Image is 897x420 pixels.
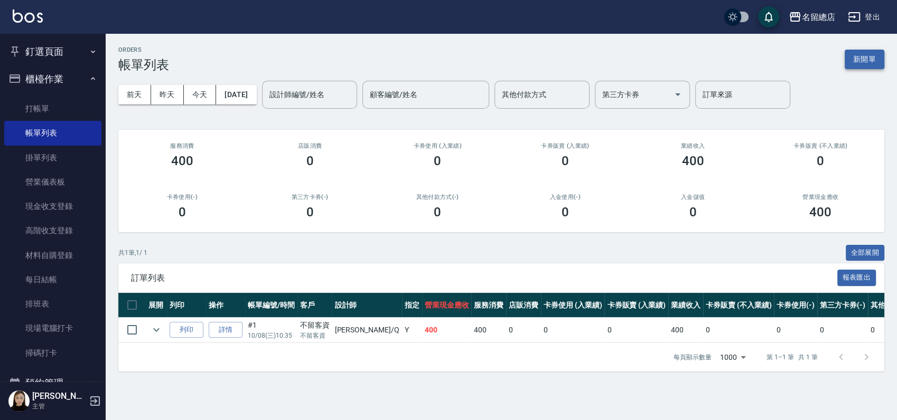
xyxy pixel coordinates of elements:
h2: 入金使用(-) [514,194,616,201]
td: 400 [668,318,703,342]
button: 釘選頁面 [4,38,101,65]
a: 掃碼打卡 [4,341,101,365]
td: Y [402,318,422,342]
td: 400 [471,318,506,342]
h2: 其他付款方式(-) [386,194,489,201]
button: 登出 [844,7,884,27]
td: 0 [506,318,541,342]
h3: 0 [562,205,569,219]
img: Person [8,390,30,412]
a: 現場電腦打卡 [4,316,101,340]
h3: 400 [171,154,193,168]
h2: 入金儲值 [642,194,744,201]
a: 材料自購登錄 [4,243,101,268]
button: [DATE] [216,85,256,104]
h2: ORDERS [118,46,169,53]
h3: 0 [306,205,314,219]
td: 0 [817,318,868,342]
td: 0 [604,318,668,342]
th: 展開 [146,293,167,318]
td: 0 [541,318,605,342]
h3: 0 [434,154,441,168]
p: 第 1–1 筆 共 1 筆 [767,352,818,362]
th: 設計師 [332,293,401,318]
td: [PERSON_NAME] /Q [332,318,401,342]
th: 帳單編號/時間 [245,293,297,318]
h2: 卡券使用 (入業績) [386,142,489,149]
a: 新開單 [845,54,884,64]
td: 0 [774,318,817,342]
h3: 0 [306,154,314,168]
button: 名留總店 [784,6,839,28]
span: 訂單列表 [131,273,837,283]
th: 卡券使用 (入業績) [541,293,605,318]
p: 10/08 (三) 10:35 [248,331,295,340]
p: 共 1 筆, 1 / 1 [118,248,147,257]
h3: 400 [682,154,704,168]
h3: 0 [689,205,696,219]
th: 業績收入 [668,293,703,318]
h3: 0 [434,205,441,219]
th: 卡券販賣 (不入業績) [703,293,774,318]
button: Open [669,86,686,103]
th: 操作 [206,293,245,318]
button: 報表匯出 [837,270,876,286]
a: 高階收支登錄 [4,218,101,243]
td: #1 [245,318,297,342]
a: 排班表 [4,292,101,316]
th: 第三方卡券(-) [817,293,868,318]
td: 0 [703,318,774,342]
div: 不留客資 [300,320,330,331]
a: 每日結帳 [4,268,101,292]
div: 1000 [716,343,750,371]
button: 櫃檯作業 [4,65,101,93]
th: 客戶 [297,293,332,318]
h2: 業績收入 [642,142,744,149]
th: 店販消費 [506,293,541,318]
h2: 第三方卡券(-) [259,194,361,201]
h3: 0 [562,154,569,168]
h2: 店販消費 [259,142,361,149]
h3: 服務消費 [131,142,233,149]
a: 現金收支登錄 [4,194,101,218]
td: 400 [422,318,472,342]
h2: 卡券販賣 (入業績) [514,142,616,149]
th: 卡券販賣 (入業績) [604,293,668,318]
h3: 0 [817,154,824,168]
div: 名留總店 [801,11,835,24]
p: 不留客資 [300,331,330,340]
button: 全部展開 [846,245,885,261]
h3: 400 [809,205,831,219]
button: expand row [148,322,164,338]
h2: 營業現金應收 [769,194,872,201]
h2: 卡券使用(-) [131,194,233,201]
h3: 帳單列表 [118,58,169,72]
p: 主管 [32,402,86,411]
a: 營業儀表板 [4,170,101,194]
a: 打帳單 [4,97,101,121]
th: 列印 [167,293,206,318]
th: 指定 [402,293,422,318]
th: 服務消費 [471,293,506,318]
a: 掛單列表 [4,146,101,170]
button: 列印 [170,322,203,338]
button: 新開單 [845,50,884,69]
a: 帳單列表 [4,121,101,145]
th: 卡券使用(-) [774,293,817,318]
img: Logo [13,9,43,23]
h3: 0 [179,205,186,219]
a: 報表匯出 [837,272,876,282]
button: 預約管理 [4,369,101,397]
p: 每頁顯示數量 [674,352,712,362]
h2: 卡券販賣 (不入業績) [769,142,872,149]
button: 今天 [184,85,217,104]
a: 詳情 [209,322,242,338]
button: 前天 [118,85,151,104]
th: 營業現金應收 [422,293,472,318]
button: 昨天 [151,85,184,104]
h5: [PERSON_NAME] [32,391,86,402]
button: save [758,6,779,27]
